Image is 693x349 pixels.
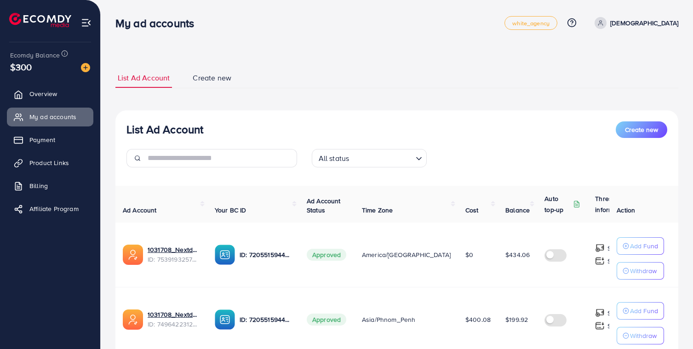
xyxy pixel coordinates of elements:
a: My ad accounts [7,108,93,126]
a: Product Links [7,154,93,172]
img: logo [9,13,71,27]
p: Withdraw [630,330,657,341]
span: Product Links [29,158,69,167]
span: Billing [29,181,48,190]
span: Action [617,206,635,215]
p: Auto top-up [544,193,571,215]
img: ic-ba-acc.ded83a64.svg [215,245,235,265]
p: Threshold information [595,193,640,215]
span: $434.06 [505,250,530,259]
p: ID: 7205515944947466242 [240,249,292,260]
a: white_agency [504,16,557,30]
div: <span class='underline'>1031708_Nextday_TTS</span></br>7539193257029550098 [148,245,200,264]
p: Add Fund [630,305,658,316]
p: [DEMOGRAPHIC_DATA] [610,17,678,29]
button: Add Fund [617,237,664,255]
span: white_agency [512,20,550,26]
span: Overview [29,89,57,98]
a: Billing [7,177,93,195]
img: top-up amount [595,256,605,266]
span: Approved [307,249,346,261]
span: Approved [307,314,346,326]
div: Search for option [312,149,427,167]
button: Withdraw [617,262,664,280]
span: $300 [10,60,32,74]
span: List Ad Account [118,73,170,83]
span: Payment [29,135,55,144]
img: image [81,63,90,72]
div: <span class='underline'>1031708_Nextday</span></br>7496422312066220048 [148,310,200,329]
span: Balance [505,206,530,215]
p: Add Fund [630,240,658,252]
span: ID: 7539193257029550098 [148,255,200,264]
span: Ecomdy Balance [10,51,60,60]
span: Ad Account [123,206,157,215]
span: Affiliate Program [29,204,79,213]
a: 1031708_Nextday [148,310,200,319]
span: All status [317,152,351,165]
span: $400.08 [465,315,491,324]
button: Withdraw [617,327,664,344]
button: Add Fund [617,302,664,320]
span: Ad Account Status [307,196,341,215]
img: ic-ads-acc.e4c84228.svg [123,245,143,265]
a: Affiliate Program [7,200,93,218]
span: My ad accounts [29,112,76,121]
img: top-up amount [595,243,605,253]
p: $ --- [607,256,619,267]
p: $ --- [607,320,619,332]
span: Cost [465,206,479,215]
p: $ --- [607,308,619,319]
span: Time Zone [362,206,393,215]
button: Create new [616,121,667,138]
h3: List Ad Account [126,123,203,136]
span: ID: 7496422312066220048 [148,320,200,329]
span: $0 [465,250,473,259]
span: America/[GEOGRAPHIC_DATA] [362,250,451,259]
span: Your BC ID [215,206,246,215]
img: menu [81,17,92,28]
span: Create new [625,125,658,134]
p: ID: 7205515944947466242 [240,314,292,325]
p: $ --- [607,243,619,254]
span: Asia/Phnom_Penh [362,315,415,324]
input: Search for option [352,150,412,165]
p: Withdraw [630,265,657,276]
a: [DEMOGRAPHIC_DATA] [591,17,678,29]
a: Overview [7,85,93,103]
a: 1031708_Nextday_TTS [148,245,200,254]
span: Create new [193,73,231,83]
img: top-up amount [595,308,605,318]
span: $199.92 [505,315,528,324]
h3: My ad accounts [115,17,201,30]
img: top-up amount [595,321,605,331]
img: ic-ba-acc.ded83a64.svg [215,309,235,330]
a: Payment [7,131,93,149]
img: ic-ads-acc.e4c84228.svg [123,309,143,330]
